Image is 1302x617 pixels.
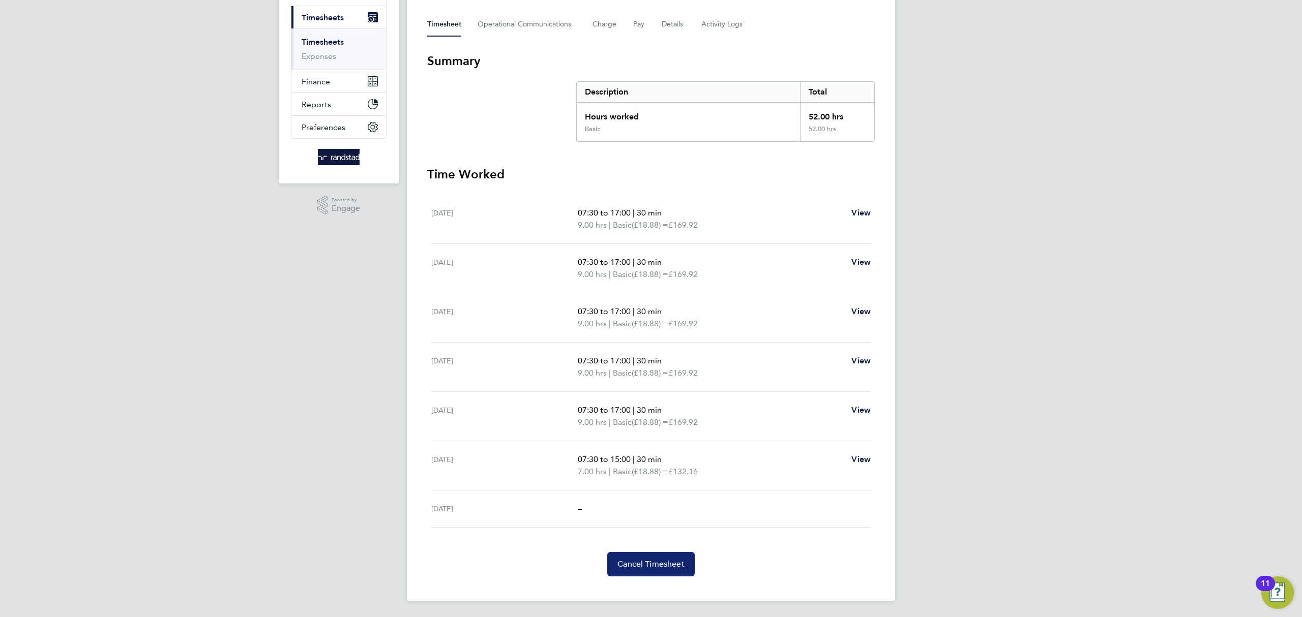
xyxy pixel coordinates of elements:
a: Expenses [302,51,336,61]
span: 30 min [637,405,662,415]
span: 30 min [637,306,662,316]
button: Charge [593,12,617,37]
span: £169.92 [668,269,698,279]
span: Powered by [332,196,360,204]
span: Reports [302,100,331,109]
span: Engage [332,204,360,213]
div: Timesheets [291,28,386,70]
span: 9.00 hrs [578,220,607,230]
span: 30 min [637,257,662,267]
div: [DATE] [431,355,578,379]
div: [DATE] [431,404,578,428]
button: Operational Communications [478,12,576,37]
a: View [851,256,871,268]
span: (£18.88) = [632,368,668,378]
span: Basic [613,219,632,231]
span: Basic [613,268,632,281]
span: View [851,356,871,365]
span: 9.00 hrs [578,269,607,279]
span: (£18.88) = [632,319,668,328]
a: View [851,305,871,318]
span: £169.92 [668,220,698,230]
span: | [609,417,611,427]
div: Basic [585,125,600,133]
a: Go to home page [291,149,387,165]
div: [DATE] [431,256,578,281]
div: Hours worked [577,103,800,125]
div: [DATE] [431,305,578,330]
span: | [633,356,635,365]
span: 30 min [637,208,662,218]
span: 30 min [637,454,662,464]
span: 07:30 to 17:00 [578,356,631,365]
button: Timesheets [291,6,386,28]
span: View [851,257,871,267]
span: – [578,504,582,513]
div: [DATE] [431,207,578,231]
span: (£18.88) = [632,220,668,230]
span: Basic [613,367,632,379]
span: View [851,405,871,415]
span: Cancel Timesheet [617,559,685,569]
button: Finance [291,70,386,92]
button: Details [662,12,685,37]
button: Preferences [291,116,386,138]
div: 52.00 hrs [800,103,874,125]
span: (£18.88) = [632,467,668,476]
span: £169.92 [668,417,698,427]
a: View [851,355,871,367]
span: 07:30 to 17:00 [578,208,631,218]
button: Cancel Timesheet [607,552,695,576]
span: (£18.88) = [632,269,668,279]
h3: Time Worked [427,166,875,182]
span: View [851,208,871,218]
button: Activity Logs [701,12,744,37]
div: [DATE] [431,503,578,515]
span: 07:30 to 15:00 [578,454,631,464]
a: Timesheets [302,37,344,47]
span: | [609,220,611,230]
div: Description [577,82,800,102]
img: randstad-logo-retina.png [318,149,360,165]
span: 9.00 hrs [578,368,607,378]
button: Reports [291,93,386,115]
a: View [851,453,871,466]
span: 9.00 hrs [578,319,607,328]
span: | [633,208,635,218]
span: 7.00 hrs [578,467,607,476]
span: | [633,257,635,267]
span: Basic [613,416,632,428]
span: 07:30 to 17:00 [578,405,631,415]
a: Powered byEngage [317,196,361,215]
span: 30 min [637,356,662,365]
a: View [851,207,871,219]
button: Pay [633,12,645,37]
h3: Summary [427,53,875,69]
span: | [633,454,635,464]
a: View [851,404,871,416]
span: 9.00 hrs [578,417,607,427]
span: | [633,405,635,415]
span: Timesheets [302,13,344,22]
section: Timesheet [427,53,875,576]
div: Summary [576,81,875,142]
span: | [633,306,635,316]
span: Preferences [302,122,345,132]
span: View [851,306,871,316]
span: £169.92 [668,368,698,378]
span: 07:30 to 17:00 [578,257,631,267]
div: Total [800,82,874,102]
span: View [851,454,871,464]
div: 52.00 hrs [800,125,874,141]
div: 11 [1261,583,1270,597]
span: | [609,467,611,476]
span: | [609,368,611,378]
button: Open Resource Center, 11 new notifications [1261,576,1294,609]
button: Timesheet [427,12,461,37]
div: [DATE] [431,453,578,478]
span: | [609,269,611,279]
span: Basic [613,466,632,478]
span: Basic [613,318,632,330]
span: Finance [302,77,330,86]
span: (£18.88) = [632,417,668,427]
